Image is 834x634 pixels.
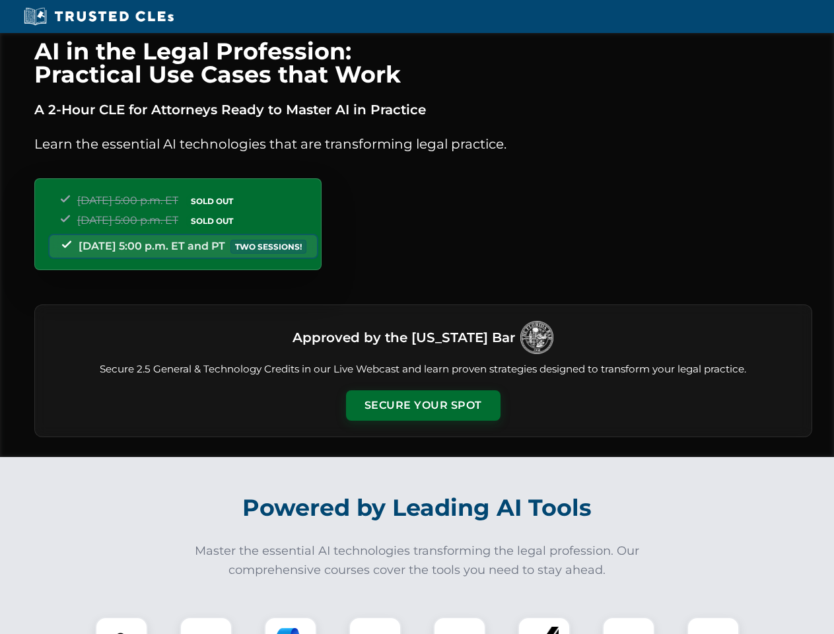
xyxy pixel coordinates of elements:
span: SOLD OUT [186,194,238,208]
span: [DATE] 5:00 p.m. ET [77,194,178,207]
h1: AI in the Legal Profession: Practical Use Cases that Work [34,40,812,86]
p: Secure 2.5 General & Technology Credits in our Live Webcast and learn proven strategies designed ... [51,362,796,377]
span: SOLD OUT [186,214,238,228]
img: Trusted CLEs [20,7,178,26]
h2: Powered by Leading AI Tools [52,485,783,531]
p: A 2-Hour CLE for Attorneys Ready to Master AI in Practice [34,99,812,120]
img: Logo [520,321,553,354]
p: Master the essential AI technologies transforming the legal profession. Our comprehensive courses... [186,542,648,580]
span: [DATE] 5:00 p.m. ET [77,214,178,227]
p: Learn the essential AI technologies that are transforming legal practice. [34,133,812,155]
h3: Approved by the [US_STATE] Bar [293,326,515,349]
button: Secure Your Spot [346,390,501,421]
